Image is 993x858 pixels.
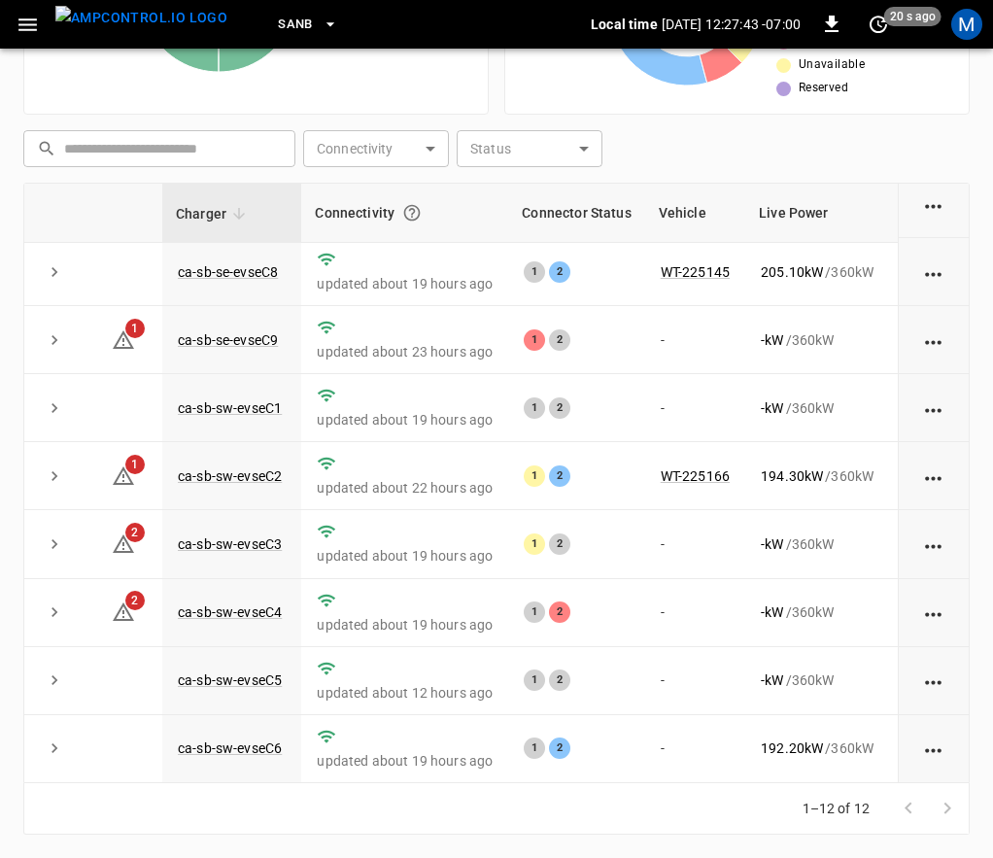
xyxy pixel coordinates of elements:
[549,533,570,555] div: 2
[549,738,570,759] div: 2
[508,184,644,243] th: Connector Status
[761,670,783,690] p: - kW
[661,468,730,484] a: WT-225166
[661,264,730,280] a: WT-225145
[549,397,570,419] div: 2
[889,647,971,715] td: - %
[178,672,282,688] a: ca-sb-sw-evseC5
[524,261,545,283] div: 1
[761,670,873,690] div: / 360 kW
[317,683,493,703] p: updated about 12 hours ago
[40,462,69,491] button: expand row
[645,306,745,374] td: -
[112,331,135,347] a: 1
[549,669,570,691] div: 2
[125,591,145,610] span: 2
[40,257,69,287] button: expand row
[922,602,946,622] div: action cell options
[761,738,873,758] div: / 360 kW
[863,9,894,40] button: set refresh interval
[922,330,946,350] div: action cell options
[761,466,823,486] p: 194.30 kW
[761,262,823,282] p: 205.10 kW
[645,647,745,715] td: -
[922,534,946,554] div: action cell options
[922,194,946,214] div: action cell options
[761,398,783,418] p: - kW
[799,79,848,98] span: Reserved
[922,398,946,418] div: action cell options
[549,329,570,351] div: 2
[889,715,971,783] td: 92.00 %
[40,530,69,559] button: expand row
[922,670,946,690] div: action cell options
[662,15,801,34] p: [DATE] 12:27:43 -07:00
[178,400,282,416] a: ca-sb-sw-evseC1
[761,466,873,486] div: / 360 kW
[40,326,69,355] button: expand row
[176,202,252,225] span: Charger
[645,715,745,783] td: -
[40,734,69,763] button: expand row
[549,465,570,487] div: 2
[761,534,873,554] div: / 360 kW
[524,601,545,623] div: 1
[394,195,429,230] button: Connection between the charger and our software.
[799,55,865,75] span: Unavailable
[178,332,278,348] a: ca-sb-se-evseC9
[524,465,545,487] div: 1
[761,262,873,282] div: / 360 kW
[317,274,493,293] p: updated about 19 hours ago
[549,261,570,283] div: 2
[889,579,971,647] td: - %
[125,523,145,542] span: 2
[524,738,545,759] div: 1
[317,410,493,429] p: updated about 19 hours ago
[112,467,135,483] a: 1
[889,238,971,306] td: 50.00 %
[524,329,545,351] div: 1
[317,751,493,771] p: updated about 19 hours ago
[317,478,493,498] p: updated about 22 hours ago
[645,184,745,243] th: Vehicle
[40,394,69,423] button: expand row
[922,738,946,758] div: action cell options
[761,602,783,622] p: - kW
[761,330,783,350] p: - kW
[55,6,227,30] img: ampcontrol.io logo
[922,466,946,486] div: action cell options
[40,598,69,627] button: expand row
[889,510,971,578] td: - %
[591,15,658,34] p: Local time
[278,14,313,36] span: SanB
[884,7,942,26] span: 20 s ago
[761,398,873,418] div: / 360 kW
[951,9,982,40] div: profile-icon
[761,602,873,622] div: / 360 kW
[112,535,135,551] a: 2
[524,533,545,555] div: 1
[645,510,745,578] td: -
[315,195,495,230] div: Connectivity
[524,397,545,419] div: 1
[549,601,570,623] div: 2
[270,6,346,44] button: SanB
[317,615,493,635] p: updated about 19 hours ago
[125,319,145,338] span: 1
[889,374,971,442] td: - %
[645,579,745,647] td: -
[803,799,871,818] p: 1–12 of 12
[317,342,493,361] p: updated about 23 hours ago
[889,442,971,510] td: 23.00 %
[178,468,282,484] a: ca-sb-sw-evseC2
[178,536,282,552] a: ca-sb-sw-evseC3
[524,669,545,691] div: 1
[125,455,145,474] span: 1
[745,184,889,243] th: Live Power
[889,306,971,374] td: - %
[889,184,971,243] th: Live SoC
[317,546,493,566] p: updated about 19 hours ago
[178,264,278,280] a: ca-sb-se-evseC8
[112,603,135,619] a: 2
[761,534,783,554] p: - kW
